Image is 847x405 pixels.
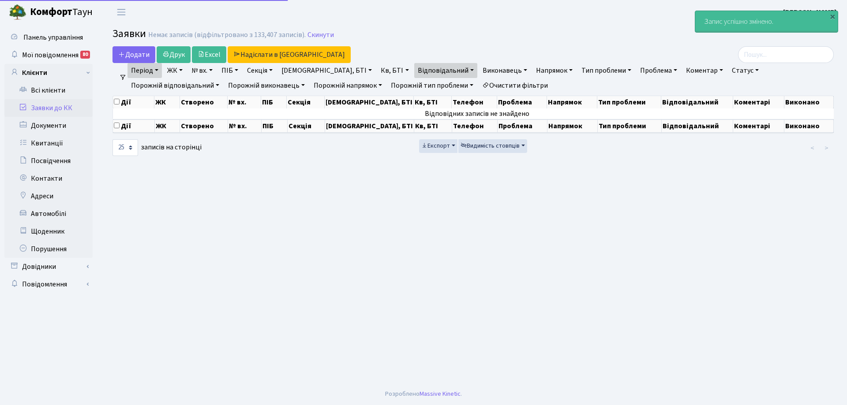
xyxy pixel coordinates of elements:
[458,139,527,153] button: Видимість стовпців
[498,119,547,133] th: Проблема
[738,46,834,63] input: Пошук...
[307,31,334,39] a: Скинути
[278,63,375,78] a: [DEMOGRAPHIC_DATA], БТІ
[228,119,262,133] th: № вх.
[287,96,325,108] th: Секція
[4,258,93,275] a: Довідники
[783,7,836,17] b: [PERSON_NAME]
[4,187,93,205] a: Адреси
[414,96,452,108] th: Кв, БТІ
[598,119,662,133] th: Тип проблеми
[828,12,837,21] div: ×
[4,152,93,170] a: Посвідчення
[4,134,93,152] a: Квитанції
[4,82,93,99] a: Всі клієнти
[420,389,461,398] a: Massive Kinetic
[4,64,93,82] a: Клієнти
[547,119,597,133] th: Напрямок
[695,11,838,32] div: Запис успішно змінено.
[164,63,186,78] a: ЖК
[733,119,784,133] th: Коментарі
[733,96,784,108] th: Коментарі
[113,96,154,108] th: Дії
[112,139,202,156] label: записів на сторінці
[310,78,386,93] a: Порожній напрямок
[148,31,306,39] div: Немає записів (відфільтровано з 133,407 записів).
[452,119,498,133] th: Телефон
[377,63,412,78] a: Кв, БТІ
[479,78,551,93] a: Очистити фільтри
[547,96,597,108] th: Напрямок
[30,5,72,19] b: Комфорт
[4,170,93,187] a: Контакти
[4,99,93,117] a: Заявки до КК
[784,119,834,133] th: Виконано
[661,96,733,108] th: Відповідальний
[244,63,276,78] a: Секція
[228,46,351,63] a: Надіслати в [GEOGRAPHIC_DATA]
[325,119,414,133] th: [DEMOGRAPHIC_DATA], БТІ
[4,29,93,46] a: Панель управління
[783,7,836,18] a: [PERSON_NAME]
[4,205,93,223] a: Автомобілі
[188,63,216,78] a: № вх.
[154,96,180,108] th: ЖК
[155,119,180,133] th: ЖК
[452,96,497,108] th: Телефон
[637,63,681,78] a: Проблема
[421,141,450,150] span: Експорт
[110,5,132,19] button: Переключити навігацію
[385,389,462,399] div: Розроблено .
[4,46,93,64] a: Мої повідомлення80
[784,96,834,108] th: Виконано
[23,33,83,42] span: Панель управління
[9,4,26,21] img: logo.png
[4,223,93,240] a: Щоденник
[497,96,547,108] th: Проблема
[228,96,261,108] th: № вх.
[597,96,662,108] th: Тип проблеми
[112,139,138,156] select: записів на сторінці
[157,46,191,63] a: Друк
[288,119,326,133] th: Секція
[578,63,635,78] a: Тип проблеми
[261,96,287,108] th: ПІБ
[4,117,93,134] a: Документи
[118,50,150,59] span: Додати
[387,78,477,93] a: Порожній тип проблеми
[180,119,228,133] th: Створено
[113,119,155,133] th: Дії
[414,63,477,78] a: Відповідальний
[112,26,146,41] span: Заявки
[682,63,727,78] a: Коментар
[662,119,733,133] th: Відповідальний
[218,63,242,78] a: ПІБ
[262,119,288,133] th: ПІБ
[479,63,531,78] a: Виконавець
[419,139,457,153] button: Експорт
[22,50,79,60] span: Мої повідомлення
[127,63,162,78] a: Період
[127,78,223,93] a: Порожній відповідальний
[192,46,226,63] a: Excel
[180,96,228,108] th: Створено
[4,275,93,293] a: Повідомлення
[461,141,520,150] span: Видимість стовпців
[80,51,90,59] div: 80
[4,240,93,258] a: Порушення
[532,63,576,78] a: Напрямок
[325,96,414,108] th: [DEMOGRAPHIC_DATA], БТІ
[113,108,842,119] td: Відповідних записів не знайдено
[30,5,93,20] span: Таун
[225,78,308,93] a: Порожній виконавець
[728,63,762,78] a: Статус
[112,46,155,63] a: Додати
[414,119,452,133] th: Кв, БТІ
